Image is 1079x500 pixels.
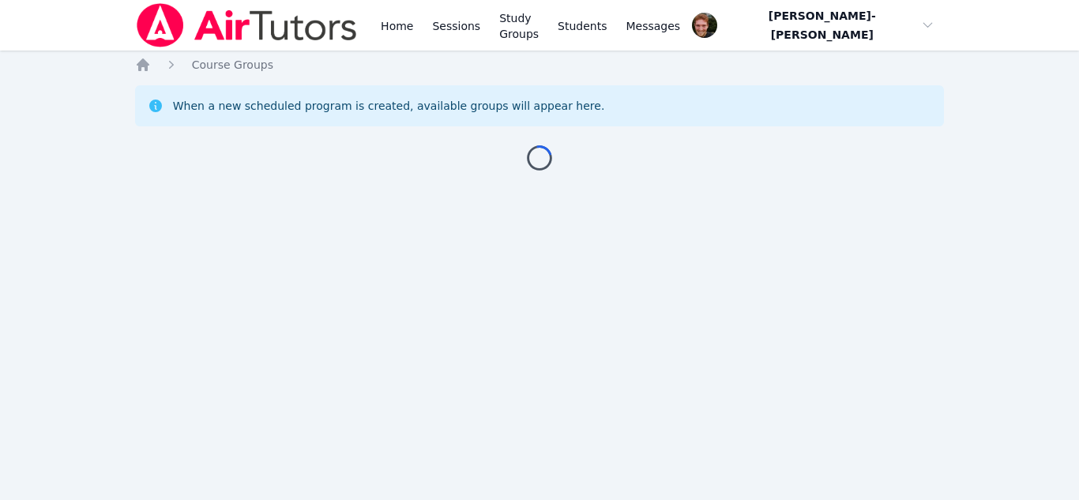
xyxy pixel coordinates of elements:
[192,57,273,73] a: Course Groups
[626,18,681,34] span: Messages
[135,57,945,73] nav: Breadcrumb
[173,98,605,114] div: When a new scheduled program is created, available groups will appear here.
[192,58,273,71] span: Course Groups
[135,3,359,47] img: Air Tutors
